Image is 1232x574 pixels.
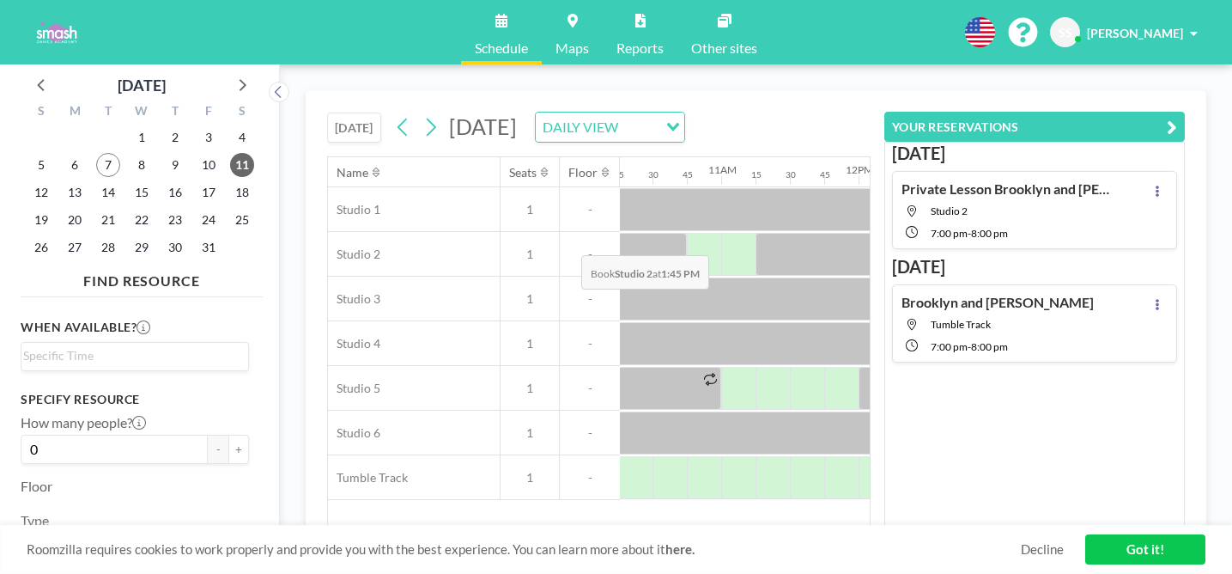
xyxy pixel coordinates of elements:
[163,125,187,150] span: Thursday, October 2, 2025
[21,414,146,431] label: How many people?
[892,256,1177,278] h3: [DATE]
[63,153,87,177] span: Monday, October 6, 2025
[1059,25,1072,40] span: SS
[971,227,1008,240] span: 8:00 PM
[931,205,968,217] span: Studio 2
[560,425,620,441] span: -
[225,101,258,124] div: S
[191,101,225,124] div: F
[539,116,622,138] span: DAILY VIEW
[560,470,620,485] span: -
[501,336,559,351] span: 1
[623,116,656,138] input: Search for option
[125,101,159,124] div: W
[328,470,408,485] span: Tumble Track
[130,235,154,260] span: Wednesday, October 29, 2025
[560,336,620,351] span: -
[328,336,380,351] span: Studio 4
[501,291,559,307] span: 1
[751,169,762,180] div: 15
[931,318,991,331] span: Tumble Track
[58,101,92,124] div: M
[665,541,695,557] a: here.
[230,153,254,177] span: Saturday, October 11, 2025
[29,235,53,260] span: Sunday, October 26, 2025
[536,113,684,142] div: Search for option
[968,340,971,353] span: -
[118,73,166,97] div: [DATE]
[581,255,709,290] span: Book at
[27,15,85,50] img: organization-logo
[691,41,757,55] span: Other sites
[931,227,968,240] span: 7:00 PM
[648,169,658,180] div: 30
[328,291,380,307] span: Studio 3
[560,381,620,396] span: -
[63,235,87,260] span: Monday, October 27, 2025
[228,435,249,464] button: +
[615,267,652,280] b: Studio 2
[846,163,873,176] div: 12PM
[337,165,368,180] div: Name
[230,208,254,232] span: Saturday, October 25, 2025
[230,180,254,205] span: Saturday, October 18, 2025
[96,235,120,260] span: Tuesday, October 28, 2025
[21,266,263,290] h4: FIND RESOURCE
[96,208,120,232] span: Tuesday, October 21, 2025
[328,247,380,262] span: Studio 2
[968,227,971,240] span: -
[163,153,187,177] span: Thursday, October 9, 2025
[560,247,620,262] span: -
[661,267,700,280] b: 1:45 PM
[884,112,1185,142] button: YOUR RESERVATIONS
[820,169,830,180] div: 45
[501,425,559,441] span: 1
[683,169,693,180] div: 45
[96,180,120,205] span: Tuesday, October 14, 2025
[208,435,228,464] button: -
[328,202,380,217] span: Studio 1
[23,346,239,365] input: Search for option
[901,294,1094,311] h4: Brooklyn and [PERSON_NAME]
[163,208,187,232] span: Thursday, October 23, 2025
[130,125,154,150] span: Wednesday, October 1, 2025
[501,381,559,396] span: 1
[509,165,537,180] div: Seats
[1021,541,1064,558] a: Decline
[21,392,249,407] h3: Specify resource
[29,153,53,177] span: Sunday, October 5, 2025
[163,235,187,260] span: Thursday, October 30, 2025
[197,235,221,260] span: Friday, October 31, 2025
[130,153,154,177] span: Wednesday, October 8, 2025
[475,41,528,55] span: Schedule
[901,180,1116,198] h4: Private Lesson Brooklyn and [PERSON_NAME]
[92,101,125,124] div: T
[555,41,589,55] span: Maps
[21,478,52,495] label: Floor
[63,208,87,232] span: Monday, October 20, 2025
[931,340,968,353] span: 7:00 PM
[501,247,559,262] span: 1
[328,425,380,441] span: Studio 6
[21,343,248,369] div: Search for option
[197,125,221,150] span: Friday, October 3, 2025
[971,340,1008,353] span: 8:00 PM
[1085,534,1205,565] a: Got it!
[230,125,254,150] span: Saturday, October 4, 2025
[25,101,58,124] div: S
[27,541,1021,558] span: Roomzilla requires cookies to work properly and provide you with the best experience. You can lea...
[21,512,49,529] label: Type
[708,163,737,176] div: 11AM
[29,180,53,205] span: Sunday, October 12, 2025
[568,165,598,180] div: Floor
[560,202,620,217] span: -
[560,291,620,307] span: -
[501,470,559,485] span: 1
[29,208,53,232] span: Sunday, October 19, 2025
[63,180,87,205] span: Monday, October 13, 2025
[197,208,221,232] span: Friday, October 24, 2025
[449,113,517,139] span: [DATE]
[197,153,221,177] span: Friday, October 10, 2025
[786,169,796,180] div: 30
[1087,26,1183,40] span: [PERSON_NAME]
